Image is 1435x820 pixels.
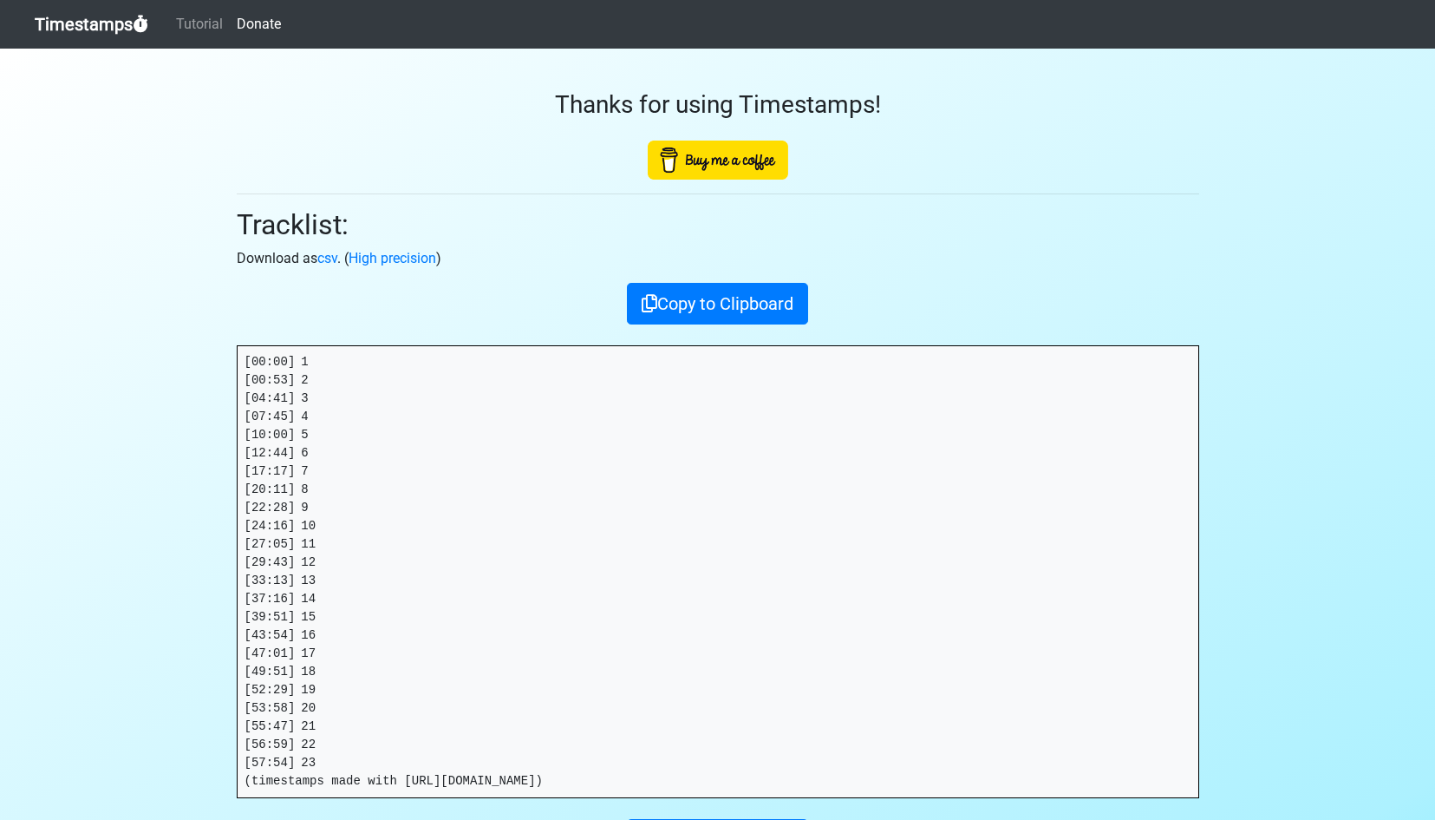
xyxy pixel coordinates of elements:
[230,7,288,42] a: Donate
[1348,733,1414,799] iframe: Drift Widget Chat Controller
[627,283,808,325] button: Copy to Clipboard
[237,208,1199,241] h2: Tracklist:
[317,250,337,266] a: csv
[169,7,230,42] a: Tutorial
[238,346,1198,797] pre: [00:00] 1 [00:53] 2 [04:41] 3 [07:45] 4 [10:00] 5 [12:44] 6 [17:17] 7 [20:11] 8 [22:28] 9 [24:16]...
[35,7,148,42] a: Timestamps
[237,248,1199,269] p: Download as . ( )
[349,250,436,266] a: High precision
[648,141,788,180] img: Buy Me A Coffee
[237,90,1199,120] h3: Thanks for using Timestamps!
